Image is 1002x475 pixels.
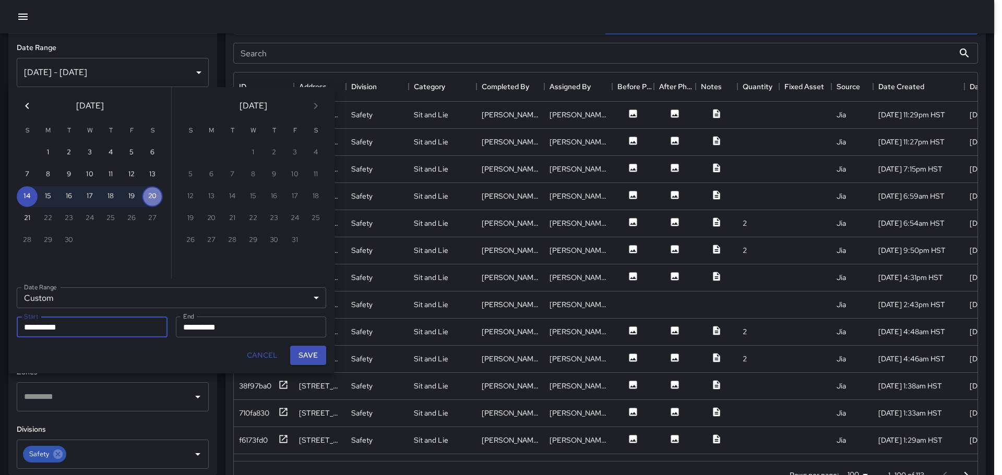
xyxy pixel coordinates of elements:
button: 18 [100,186,121,207]
span: Thursday [101,120,120,141]
button: 16 [58,186,79,207]
span: Friday [122,120,141,141]
span: Monday [39,120,57,141]
button: 4 [100,142,121,163]
span: Monday [202,120,221,141]
button: 6 [142,142,163,163]
button: 15 [38,186,58,207]
label: End [183,312,194,321]
span: Thursday [265,120,283,141]
label: Start [24,312,38,321]
button: Previous month [17,95,38,116]
span: Wednesday [244,120,263,141]
button: Cancel [243,346,282,365]
span: [DATE] [240,99,267,113]
button: 13 [142,164,163,185]
button: 2 [58,142,79,163]
div: Custom [17,287,326,308]
button: 11 [100,164,121,185]
span: Friday [285,120,304,141]
button: 20 [142,186,163,207]
button: 21 [17,208,38,229]
span: Sunday [181,120,200,141]
span: Tuesday [59,120,78,141]
span: Saturday [306,120,325,141]
span: Sunday [18,120,37,141]
span: Tuesday [223,120,242,141]
button: 19 [121,186,142,207]
label: Date Range [24,283,57,291]
button: 14 [17,186,38,207]
span: Saturday [143,120,162,141]
button: 8 [38,164,58,185]
span: [DATE] [76,99,104,113]
button: Save [290,346,326,365]
button: 9 [58,164,79,185]
span: Wednesday [80,120,99,141]
button: 10 [79,164,100,185]
button: 7 [17,164,38,185]
button: 17 [79,186,100,207]
button: 5 [121,142,142,163]
button: 1 [38,142,58,163]
button: 3 [79,142,100,163]
button: 12 [121,164,142,185]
